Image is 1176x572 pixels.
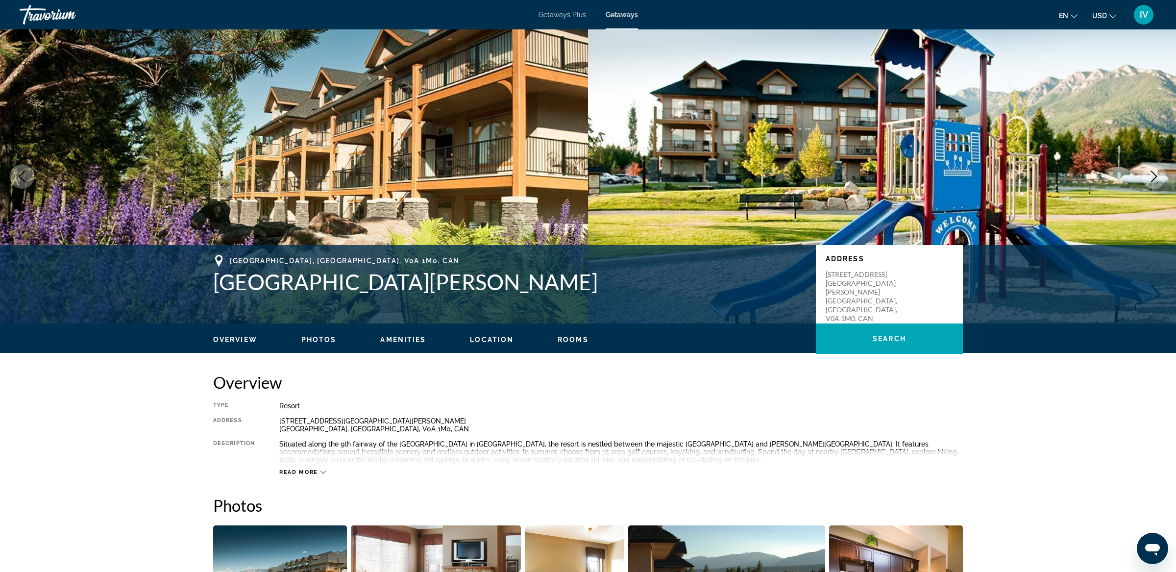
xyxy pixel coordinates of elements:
h2: Overview [213,373,963,392]
a: Getaways Plus [539,11,586,19]
span: Amenities [380,336,426,344]
div: Resort [279,402,963,410]
h1: [GEOGRAPHIC_DATA][PERSON_NAME] [213,269,806,295]
span: Overview [213,336,257,344]
h2: Photos [213,496,963,515]
button: Change currency [1092,8,1116,23]
button: Next image [1142,164,1166,189]
span: en [1059,12,1068,20]
button: Photos [301,335,337,344]
span: USD [1092,12,1107,20]
button: User Menu [1131,4,1156,25]
div: Description [213,440,255,464]
button: Rooms [558,335,588,344]
p: [STREET_ADDRESS][GEOGRAPHIC_DATA][PERSON_NAME] [GEOGRAPHIC_DATA], [GEOGRAPHIC_DATA], V0A 1M0, CAN [826,270,904,323]
button: Overview [213,335,257,344]
button: Change language [1059,8,1078,23]
span: Search [873,335,906,343]
div: Address [213,417,255,433]
button: Location [470,335,514,344]
div: Type [213,402,255,410]
span: [GEOGRAPHIC_DATA], [GEOGRAPHIC_DATA], V0A 1M0, CAN [230,257,460,265]
button: Search [816,323,963,354]
iframe: Кнопка запуска окна обмена сообщениями [1137,533,1168,564]
div: Situated along the 9th fairway of the [GEOGRAPHIC_DATA] in [GEOGRAPHIC_DATA], the resort is nestl... [279,440,963,464]
a: Travorium [20,2,118,27]
button: Previous image [10,164,34,189]
button: Read more [279,469,326,476]
span: IV [1140,10,1148,20]
a: Getaways [606,11,638,19]
span: Read more [279,469,318,475]
p: Address [826,255,953,263]
span: Location [470,336,514,344]
div: [STREET_ADDRESS][GEOGRAPHIC_DATA][PERSON_NAME] [GEOGRAPHIC_DATA], [GEOGRAPHIC_DATA], V0A 1M0, CAN [279,417,963,433]
button: Amenities [380,335,426,344]
span: Rooms [558,336,588,344]
span: Photos [301,336,337,344]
